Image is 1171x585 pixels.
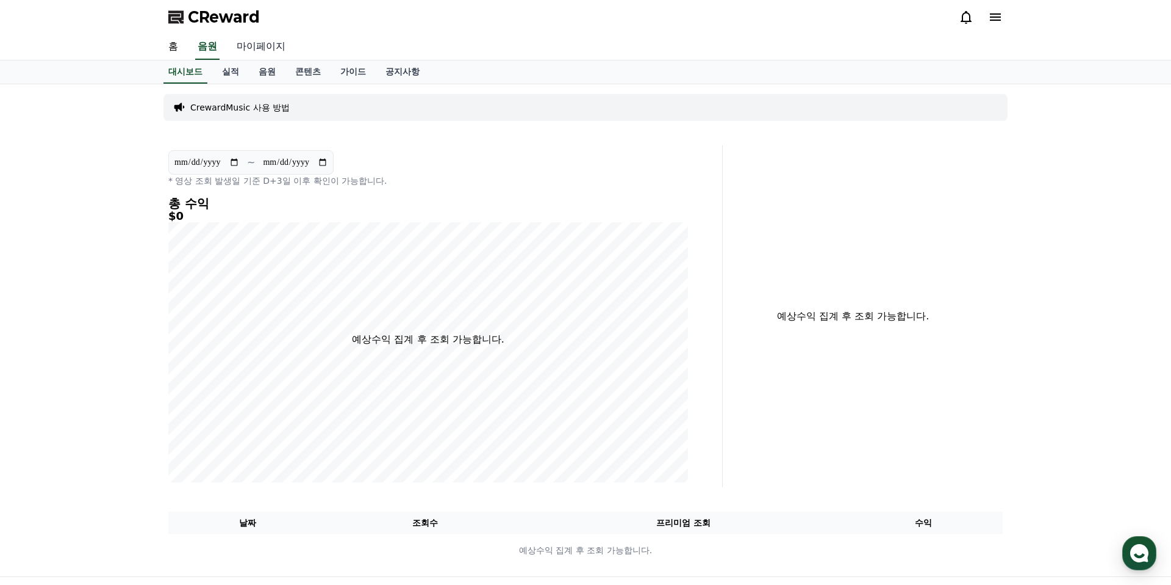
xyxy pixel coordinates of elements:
[331,60,376,84] a: 가이드
[112,406,126,416] span: 대화
[247,155,255,170] p: ~
[168,7,260,27] a: CReward
[169,544,1002,557] p: 예상수익 집계 후 조회 가능합니다.
[157,387,234,418] a: 설정
[328,512,523,534] th: 조회수
[227,34,295,60] a: 마이페이지
[285,60,331,84] a: 콘텐츠
[249,60,285,84] a: 음원
[195,34,220,60] a: 음원
[188,405,203,415] span: 설정
[732,309,973,324] p: 예상수익 집계 후 조회 가능합니다.
[843,512,1003,534] th: 수익
[168,512,328,534] th: 날짜
[376,60,429,84] a: 공지사항
[168,175,688,187] p: * 영상 조회 발생일 기준 D+3일 이후 확인이 가능합니다.
[352,332,504,347] p: 예상수익 집계 후 조회 가능합니다.
[188,7,260,27] span: CReward
[523,512,843,534] th: 프리미엄 조회
[168,197,688,210] h4: 총 수익
[159,34,188,60] a: 홈
[168,210,688,222] h5: $0
[163,60,207,84] a: 대시보드
[212,60,249,84] a: 실적
[4,387,81,418] a: 홈
[38,405,46,415] span: 홈
[81,387,157,418] a: 대화
[190,101,290,114] a: CrewardMusic 사용 방법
